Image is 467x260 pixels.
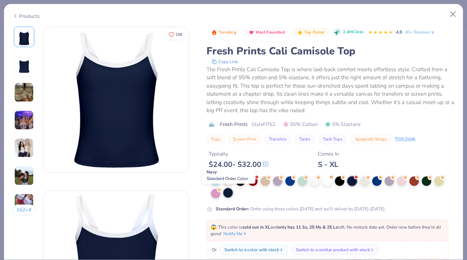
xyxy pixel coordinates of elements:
button: Close [446,7,460,21]
span: 95% Cotton [283,121,318,128]
div: Comes In [318,150,339,158]
img: Top Rated sort [297,30,303,35]
img: Back [15,56,33,73]
div: Typically [209,150,269,158]
span: This color is and left. No restock date yet. Order now before they're all gone! [211,224,441,237]
button: Transfers [265,134,291,144]
div: Products [12,12,40,20]
img: User generated content [14,138,34,158]
button: Screen Print [228,134,261,144]
button: Badge Button [244,28,289,37]
button: Notify Me [223,230,247,237]
span: Fresh Prints [220,121,248,128]
span: Or [211,246,217,253]
strong: Standard Order : [216,206,249,212]
strong: sold out in XL [242,224,270,230]
strong: only has 11 Ss, 25 Ms & 25 Ls [278,224,338,230]
img: Front [43,27,189,172]
span: 2.4M Clicks [343,29,364,35]
span: Standard Order Color [207,176,248,181]
button: Tank Tops [319,134,347,144]
div: Navy [202,167,255,184]
button: Switch to a similar product with stock [291,245,379,255]
button: 162+ [12,204,36,215]
button: Badge Button [207,28,240,37]
div: Fresh Prints Cali Camisole Top [207,44,455,58]
span: Trending [219,30,236,34]
div: Switch to a similar product with stock [296,246,370,253]
div: 4.8 Stars [368,27,393,38]
span: 4.8 [396,29,402,35]
span: Most Favorited [256,30,285,34]
img: brand logo [207,122,216,127]
span: 238 [175,33,182,37]
img: User generated content [14,83,34,102]
div: $ 24.00 - $ 32.00 [209,160,269,169]
button: Badge Button [293,28,328,37]
div: Switch to a color with stock [224,246,279,253]
img: User generated content [14,166,34,186]
button: Tops [207,134,225,144]
a: 40+ Reviews [405,29,435,35]
div: Print Guide [395,136,416,142]
button: copy to clipboard [209,58,240,65]
span: 5% Elastane [325,121,360,128]
span: 😱 [211,224,217,231]
img: User generated content [14,194,34,213]
button: Switch to a color with stock [220,245,288,255]
span: Top Rated [304,30,325,34]
div: Order using these colors [DATE] and we'll deliver by [DATE]-[DATE]. [216,206,386,212]
div: The Fresh Prints Cali Camisole Top is where laid-back comfort meets effortless style. Crafted fro... [207,65,455,115]
span: Style FP52 [251,121,275,128]
button: Spaghetti Straps [351,134,391,144]
button: Tanks [295,134,315,144]
img: User generated content [14,110,34,130]
img: Most Favorited sort [248,30,254,35]
img: Trending sort [211,30,217,35]
div: S - XL [318,160,339,169]
button: Like [165,29,185,40]
img: Front [15,28,33,46]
